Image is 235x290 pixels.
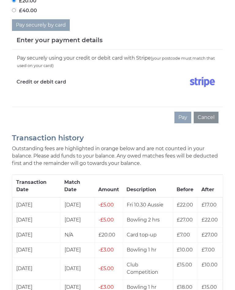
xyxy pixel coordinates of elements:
[177,262,192,268] span: £15.00
[202,232,218,238] span: £27.00
[12,7,37,14] label: £40.00
[202,284,217,290] span: £15.00
[12,134,223,142] h2: Transaction history
[123,243,173,258] td: Bowling 1 hr
[194,112,218,123] button: Cancel
[177,284,192,290] span: £18.00
[123,228,173,243] td: Card top-up
[177,232,190,238] span: £7.00
[202,247,215,253] span: £7.00
[202,262,218,268] span: £10.00
[61,228,95,243] td: N/A
[17,35,103,45] h5: Enter your payment details
[95,175,123,198] th: Amount
[17,92,218,97] iframe: Secure card payment input frame
[173,175,198,198] th: Before
[61,197,95,213] td: [DATE]
[13,228,61,243] td: [DATE]
[13,175,61,198] th: Transaction Date
[198,175,222,198] th: After
[202,202,217,208] span: £17.00
[12,145,223,167] p: Outstanding fees are highlighted in orange below and are not counted in your balance. Please add ...
[123,258,173,280] td: Club Competition
[61,213,95,228] td: [DATE]
[12,8,16,12] input: £40.00
[61,175,95,198] th: Match Date
[13,243,61,258] td: [DATE]
[99,202,114,208] span: £5.00
[174,112,191,123] button: Pay
[13,258,61,280] td: [DATE]
[12,19,70,31] button: Pay securely by card
[177,217,193,223] span: £27.00
[99,266,114,271] span: £5.00
[99,284,114,290] span: £3.00
[13,213,61,228] td: [DATE]
[61,258,95,280] td: [DATE]
[99,247,114,253] span: £3.00
[202,217,218,223] span: £22.00
[61,243,95,258] td: [DATE]
[13,197,61,213] td: [DATE]
[99,232,115,238] span: £20.00
[123,197,173,213] td: Fri 10.30 Aussie
[99,217,114,223] span: £5.00
[17,54,218,69] div: Pay securely using your credit or debit card with Stripe
[123,175,173,198] th: Description
[17,56,215,68] small: (your postcode must match that used on your card)
[177,202,193,208] span: £22.00
[123,213,173,228] td: Bowling 2 hrs
[17,74,66,90] label: Credit or debit card
[177,247,193,253] span: £10.00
